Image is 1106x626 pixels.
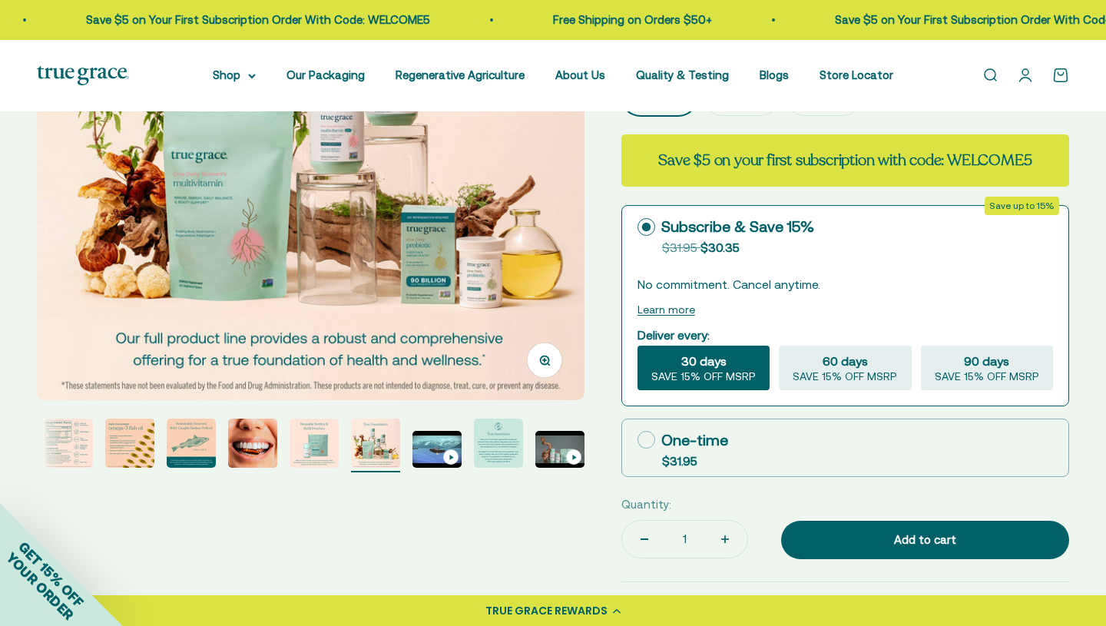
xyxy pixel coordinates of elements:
[621,495,671,514] label: Quantity:
[286,68,365,81] a: Our Packaging
[228,419,277,472] button: Go to item 7
[402,13,561,26] a: Free Shipping on Orders $50+
[105,419,154,472] button: Go to item 5
[228,419,277,468] img: Alaskan Pollock live a short life and do not bio-accumulate heavy metals and toxins the way older...
[412,431,462,472] button: Go to item 10
[351,419,400,468] img: Our full product line provides a robust and comprehensive offering for a true foundation of healt...
[636,68,729,81] a: Quality & Testing
[213,66,256,84] summary: Shop
[474,419,523,472] button: Go to item 11
[167,419,216,472] button: Go to item 6
[44,419,93,472] button: Go to item 4
[555,68,605,81] a: About Us
[290,419,339,468] img: When you opt for our refill pouches instead of buying a whole new bottle every time you buy suppl...
[485,603,608,619] div: TRUE GRACE REWARDS
[535,431,584,472] button: Go to item 12
[167,419,216,468] img: Our fish oil is traceable back to the specific fishery it came form, so you can check that it mee...
[3,549,77,623] span: YOUR ORDER
[351,419,400,472] button: Go to item 9
[44,419,93,468] img: We source our fish oil from Alaskan Pollock that have been freshly caught for human consumption i...
[684,11,1028,29] p: Save $5 on Your First Subscription Order With Code: WELCOME5
[820,68,893,81] a: Store Locator
[474,419,523,468] img: Every lot of True Grace supplements undergoes extensive third-party testing. Regulation says we d...
[658,150,1031,171] strong: Save $5 on your first subscription with code: WELCOME5
[290,419,339,472] button: Go to item 8
[760,68,789,81] a: Blogs
[15,538,87,610] span: GET 15% OFF
[812,531,1038,549] div: Add to cart
[781,521,1069,559] button: Add to cart
[622,521,667,558] button: Decrease quantity
[396,68,525,81] a: Regenerative Agriculture
[105,419,154,468] img: - Sustainably sourced, wild-caught Alaskan fish - Provides 1400 mg of the essential fatty Acids E...
[703,521,747,558] button: Increase quantity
